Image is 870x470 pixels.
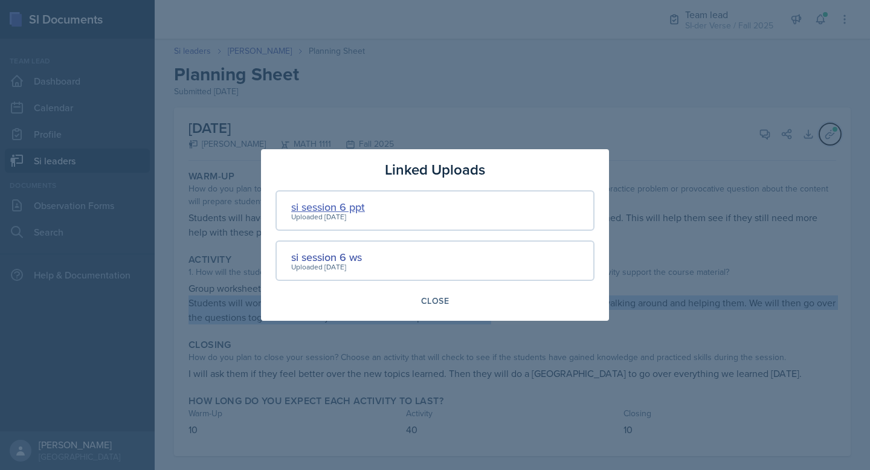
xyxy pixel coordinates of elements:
[291,199,365,215] div: si session 6 ppt
[413,291,457,311] button: Close
[291,211,365,222] div: Uploaded [DATE]
[385,159,485,181] h3: Linked Uploads
[291,262,362,272] div: Uploaded [DATE]
[291,249,362,265] div: si session 6 ws
[421,296,449,306] div: Close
